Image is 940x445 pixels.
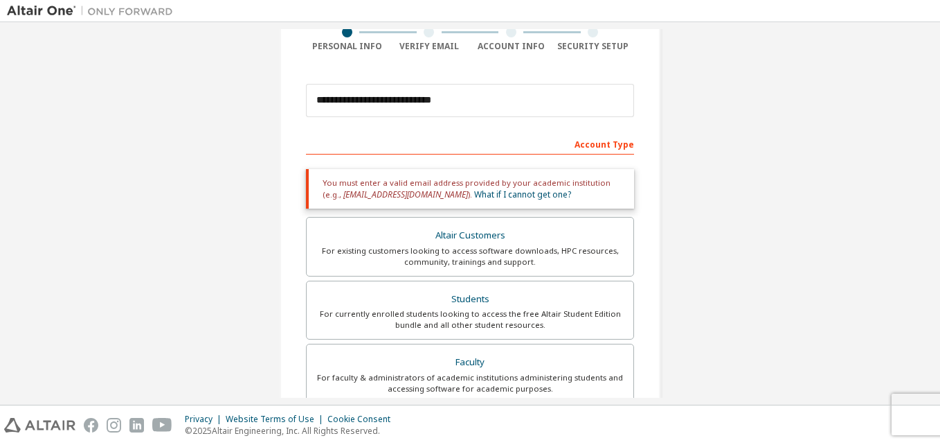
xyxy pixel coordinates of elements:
div: You must enter a valid email address provided by your academic institution (e.g., ). [306,169,634,209]
div: Website Terms of Use [226,414,327,425]
div: Personal Info [306,41,388,52]
img: altair_logo.svg [4,418,75,433]
div: Students [315,290,625,309]
div: Faculty [315,353,625,372]
img: facebook.svg [84,418,98,433]
div: Verify Email [388,41,471,52]
div: Account Type [306,132,634,155]
div: For existing customers looking to access software downloads, HPC resources, community, trainings ... [315,245,625,268]
a: What if I cannot get one? [474,189,571,200]
img: Altair One [7,4,180,18]
div: Altair Customers [315,226,625,245]
div: For currently enrolled students looking to access the free Altair Student Edition bundle and all ... [315,308,625,331]
div: Cookie Consent [327,414,399,425]
img: instagram.svg [107,418,121,433]
div: For faculty & administrators of academic institutions administering students and accessing softwa... [315,372,625,394]
div: Security Setup [552,41,635,52]
div: Privacy [185,414,226,425]
img: linkedin.svg [129,418,144,433]
div: Account Info [470,41,552,52]
img: youtube.svg [152,418,172,433]
p: © 2025 Altair Engineering, Inc. All Rights Reserved. [185,425,399,437]
span: [EMAIL_ADDRESS][DOMAIN_NAME] [343,189,468,200]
